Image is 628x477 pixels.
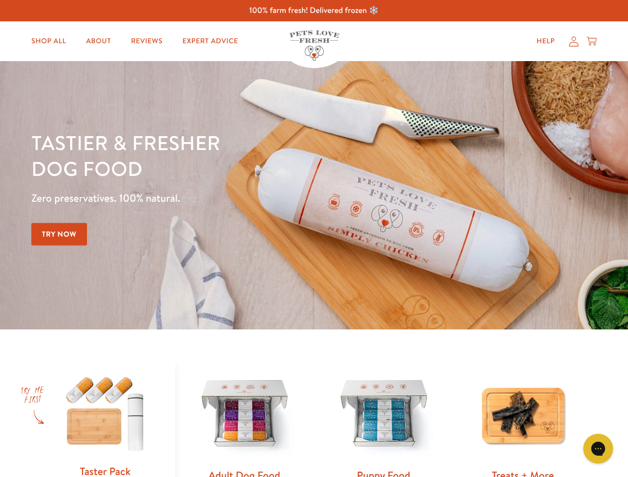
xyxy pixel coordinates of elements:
[23,31,74,51] a: Shop All
[31,130,408,181] h1: Tastier & fresher dog food
[175,31,246,51] a: Expert Advice
[289,30,339,61] img: Pets Love Fresh
[529,31,563,51] a: Help
[31,189,408,207] p: Zero preservatives. 100% natural.
[78,31,119,51] a: About
[123,31,170,51] a: Reviews
[31,223,87,245] a: Try Now
[578,430,618,467] iframe: Gorgias live chat messenger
